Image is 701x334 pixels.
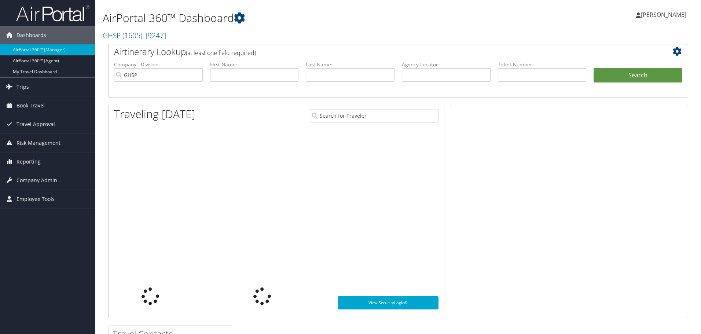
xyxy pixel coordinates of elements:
label: Company - Division: [114,61,203,68]
label: Agency Locator: [402,61,491,68]
span: [PERSON_NAME] [641,11,686,19]
span: Reporting [16,153,41,171]
label: Last Name: [306,61,394,68]
input: Search for Traveler [310,109,438,122]
span: Travel Approval [16,115,55,133]
a: View SecurityLogic® [338,296,438,309]
span: Employee Tools [16,190,55,208]
label: First Name: [210,61,299,68]
span: , [ 9247 ] [142,30,166,40]
span: (at least one field required) [186,49,256,57]
a: [PERSON_NAME] [636,4,694,26]
span: Trips [16,78,29,96]
label: Ticket Number: [498,61,587,68]
a: GHSP [103,30,166,40]
span: ( 1605 ) [122,30,142,40]
img: airportal-logo.png [16,5,89,22]
span: Company Admin [16,171,57,190]
button: Search [594,68,682,83]
span: Risk Management [16,134,60,152]
h2: Airtinerary Lookup [114,45,634,58]
h1: AirPortal 360™ Dashboard [103,10,497,26]
h1: Traveling [DATE] [114,106,195,122]
span: Book Travel [16,96,45,115]
span: Dashboards [16,26,46,44]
